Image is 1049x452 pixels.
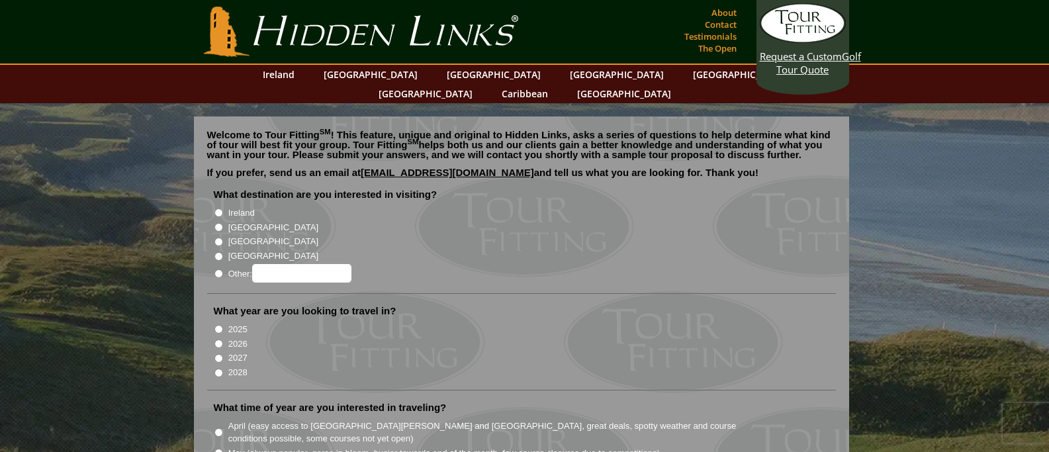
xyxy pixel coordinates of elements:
label: [GEOGRAPHIC_DATA] [228,221,318,234]
a: Request a CustomGolf Tour Quote [760,3,846,76]
label: [GEOGRAPHIC_DATA] [228,235,318,248]
label: 2025 [228,323,248,336]
label: April (easy access to [GEOGRAPHIC_DATA][PERSON_NAME] and [GEOGRAPHIC_DATA], great deals, spotty w... [228,420,760,445]
a: [GEOGRAPHIC_DATA] [440,65,547,84]
label: What time of year are you interested in traveling? [214,401,447,414]
label: What destination are you interested in visiting? [214,188,437,201]
a: [GEOGRAPHIC_DATA] [563,65,670,84]
a: Ireland [256,65,301,84]
label: [GEOGRAPHIC_DATA] [228,249,318,263]
label: Ireland [228,206,255,220]
p: Welcome to Tour Fitting ! This feature, unique and original to Hidden Links, asks a series of que... [207,130,836,159]
p: If you prefer, send us an email at and tell us what you are looking for. Thank you! [207,167,836,187]
input: Other: [252,264,351,283]
a: [EMAIL_ADDRESS][DOMAIN_NAME] [361,167,534,178]
a: Testimonials [681,27,740,46]
a: [GEOGRAPHIC_DATA] [317,65,424,84]
label: Other: [228,264,351,283]
a: Contact [702,15,740,34]
a: The Open [695,39,740,58]
a: Caribbean [495,84,555,103]
label: 2026 [228,338,248,351]
label: What year are you looking to travel in? [214,304,396,318]
sup: SM [320,128,331,136]
a: [GEOGRAPHIC_DATA] [570,84,678,103]
label: 2027 [228,351,248,365]
span: Request a Custom [760,50,842,63]
sup: SM [408,138,419,146]
a: [GEOGRAPHIC_DATA] [372,84,479,103]
a: About [708,3,740,22]
label: 2028 [228,366,248,379]
a: [GEOGRAPHIC_DATA] [686,65,794,84]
